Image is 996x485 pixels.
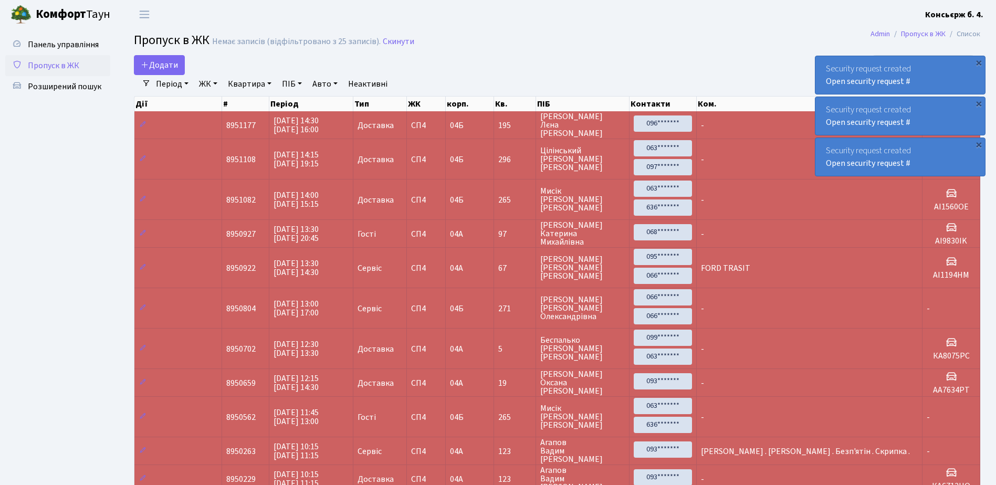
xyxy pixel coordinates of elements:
span: 67 [498,264,531,272]
span: 8951177 [226,120,256,131]
span: [PERSON_NAME] [PERSON_NAME] [PERSON_NAME] [540,255,625,280]
span: 296 [498,155,531,164]
span: 8950263 [226,446,256,457]
span: Гості [358,413,376,421]
span: 123 [498,475,531,483]
th: # [222,97,270,111]
span: 8951082 [226,194,256,206]
span: [PERSON_NAME] . [PERSON_NAME] . Безп'ятін . Скрипка . [701,446,910,457]
span: Додати [141,59,178,71]
span: 04Б [450,120,464,131]
div: × [973,139,984,150]
span: СП4 [411,475,441,483]
a: Період [152,75,193,93]
span: [PERSON_NAME] Лєна [PERSON_NAME] [540,112,625,138]
span: Сервіс [358,264,382,272]
span: 265 [498,196,531,204]
span: Беспалько [PERSON_NAME] [PERSON_NAME] [540,336,625,361]
span: 8950562 [226,412,256,423]
div: × [973,57,984,68]
span: 04А [450,446,463,457]
button: Переключити навігацію [131,6,158,23]
span: 195 [498,121,531,130]
h5: AI9830IK [927,236,976,246]
img: logo.png [11,4,32,25]
span: 8950659 [226,377,256,389]
span: 04Б [450,412,464,423]
th: корп. [446,97,494,111]
h5: АІ1194НМ [927,270,976,280]
span: [DATE] 13:30 [DATE] 14:30 [274,258,319,278]
span: Розширений пошук [28,81,101,92]
span: 5 [498,345,531,353]
span: [DATE] 12:15 [DATE] 14:30 [274,373,319,393]
span: СП4 [411,379,441,387]
span: [PERSON_NAME] Катерина Михайлівна [540,221,625,246]
span: СП4 [411,264,441,272]
div: Security request created [815,56,985,94]
span: - [701,120,704,131]
span: 04А [450,473,463,485]
span: - [701,377,704,389]
a: Розширений пошук [5,76,110,97]
a: Open security request # [826,157,910,169]
span: СП4 [411,304,441,313]
a: ЖК [195,75,222,93]
span: Доставка [358,155,394,164]
th: Дії [134,97,222,111]
span: [DATE] 12:30 [DATE] 13:30 [274,339,319,359]
a: Пропуск в ЖК [5,55,110,76]
span: - [701,194,704,206]
div: × [973,98,984,109]
span: СП4 [411,196,441,204]
span: 19 [498,379,531,387]
span: - [701,473,704,485]
span: Сервіс [358,447,382,456]
span: 04Б [450,194,464,206]
span: 8951108 [226,154,256,165]
span: 04А [450,228,463,240]
span: Доставка [358,196,394,204]
a: Панель управління [5,34,110,55]
span: [DATE] 13:30 [DATE] 20:45 [274,224,319,244]
a: Консьєрж б. 4. [925,8,983,21]
span: СП4 [411,155,441,164]
span: 271 [498,304,531,313]
a: ПІБ [278,75,306,93]
span: Доставка [358,475,394,483]
span: 8950922 [226,262,256,274]
a: Скинути [383,37,414,47]
h5: АА7634РТ [927,385,976,395]
a: Авто [308,75,342,93]
span: [DATE] 11:45 [DATE] 13:00 [274,407,319,427]
span: Сервіс [358,304,382,313]
div: Немає записів (відфільтровано з 25 записів). [212,37,381,47]
span: Агапов Вадим [PERSON_NAME] [540,438,625,463]
span: СП4 [411,121,441,130]
span: Мисік [PERSON_NAME] [PERSON_NAME] [540,187,625,212]
a: Додати [134,55,185,75]
span: СП4 [411,230,441,238]
th: ЖК [407,97,446,111]
span: [DATE] 10:15 [DATE] 11:15 [274,441,319,461]
span: [DATE] 14:00 [DATE] 15:15 [274,189,319,210]
span: Цілінський [PERSON_NAME] [PERSON_NAME] [540,146,625,172]
span: FORD TRASIT [701,262,750,274]
span: - [927,412,930,423]
h5: КА8075РС [927,351,976,361]
span: - [701,343,704,355]
span: [PERSON_NAME] Оксана [PERSON_NAME] [540,370,625,395]
b: Комфорт [36,6,86,23]
span: 8950229 [226,473,256,485]
span: - [701,228,704,240]
span: СП4 [411,413,441,421]
th: ПІБ [536,97,630,111]
span: Таун [36,6,110,24]
span: - [927,303,930,314]
a: Open security request # [826,117,910,128]
span: СП4 [411,345,441,353]
th: Кв. [494,97,536,111]
span: 123 [498,447,531,456]
span: 8950804 [226,303,256,314]
span: 04Б [450,303,464,314]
